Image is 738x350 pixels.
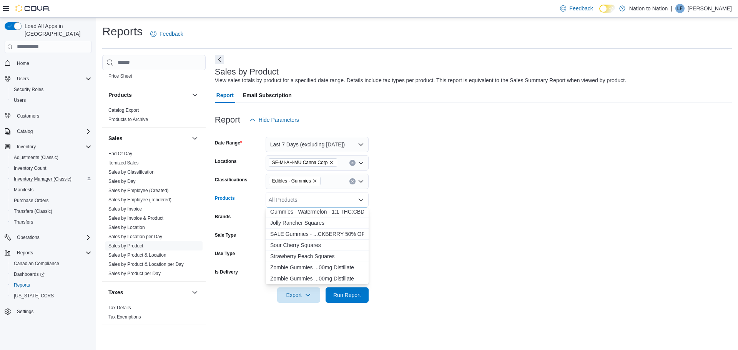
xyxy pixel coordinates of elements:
[266,273,369,284] button: Zombie Gummies - Grape - 100mg Distillate
[326,287,369,303] button: Run Report
[11,174,91,184] span: Inventory Manager (Classic)
[270,264,364,271] div: Z o m b i e G u m m i e s . . . 0 0 m g D i s t i l l a t e
[108,151,132,157] span: End Of Day
[266,206,369,217] button: Gummies - Watermelon - 1:1 THC:CBD
[14,248,36,257] button: Reports
[358,178,364,184] button: Open list of options
[108,206,142,212] a: Sales by Invoice
[14,233,43,242] button: Operations
[215,250,235,257] label: Use Type
[11,291,57,300] a: [US_STATE] CCRS
[14,197,49,204] span: Purchase Orders
[266,262,369,273] button: Zombie Gummies - Cherry Cola - 100mg Distillate
[11,280,91,290] span: Reports
[108,178,136,184] span: Sales by Day
[215,55,224,64] button: Next
[190,134,199,143] button: Sales
[14,127,36,136] button: Catalog
[358,160,364,166] button: Open list of options
[675,4,685,13] div: Lisa Fisher
[8,195,95,206] button: Purchase Orders
[629,4,668,13] p: Nation to Nation
[108,134,123,142] h3: Sales
[8,174,95,184] button: Inventory Manager (Classic)
[14,154,58,161] span: Adjustments (Classic)
[8,184,95,195] button: Manifests
[5,55,91,337] nav: Complex example
[14,74,32,83] button: Users
[108,314,141,320] span: Tax Exemptions
[108,261,184,267] span: Sales by Product & Location per Day
[11,153,61,162] a: Adjustments (Classic)
[11,291,91,300] span: Washington CCRS
[2,58,95,69] button: Home
[266,229,369,240] button: SALE Gummies - 25mg CBD -BLACKBERRY 50% OFF
[11,217,91,227] span: Transfers
[14,165,47,171] span: Inventory Count
[14,74,91,83] span: Users
[14,208,52,214] span: Transfers (Classic)
[11,185,91,194] span: Manifests
[8,217,95,227] button: Transfers
[11,85,47,94] a: Security Roles
[108,197,171,202] a: Sales by Employee (Tendered)
[8,152,95,163] button: Adjustments (Classic)
[108,262,184,267] a: Sales by Product & Location per Day
[108,108,139,113] a: Catalog Export
[11,259,62,268] a: Canadian Compliance
[108,234,162,239] a: Sales by Location per Day
[215,232,236,238] label: Sale Type
[15,5,50,12] img: Cova
[14,271,45,277] span: Dashboards
[108,289,123,296] h3: Taxes
[14,176,71,182] span: Inventory Manager (Classic)
[108,134,189,142] button: Sales
[14,142,39,151] button: Inventory
[329,160,334,165] button: Remove SE-MI-AH-MU Canna Corp from selection in this group
[8,163,95,174] button: Inventory Count
[282,287,316,303] span: Export
[108,151,132,156] a: End Of Day
[108,107,139,113] span: Catalog Export
[8,206,95,217] button: Transfers (Classic)
[108,91,132,99] h3: Products
[11,196,52,205] a: Purchase Orders
[22,22,91,38] span: Load All Apps in [GEOGRAPHIC_DATA]
[108,252,166,258] span: Sales by Product & Location
[270,230,364,238] div: S A L E G u m m i e s - . . . C K B E R R Y 5 0 % O F F
[14,248,91,257] span: Reports
[358,197,364,203] button: Close list of options
[108,160,139,166] a: Itemized Sales
[11,96,91,105] span: Users
[11,280,33,290] a: Reports
[269,158,337,167] span: SE-MI-AH-MU Canna Corp
[215,195,235,201] label: Products
[11,207,91,216] span: Transfers (Classic)
[349,160,356,166] button: Clear input
[14,260,59,267] span: Canadian Compliance
[108,116,148,123] span: Products to Archive
[108,179,136,184] a: Sales by Day
[2,141,95,152] button: Inventory
[215,158,237,164] label: Locations
[11,164,50,173] a: Inventory Count
[266,217,369,229] button: Jolly Rancher Squares
[14,219,33,225] span: Transfers
[17,113,39,119] span: Customers
[8,280,95,290] button: Reports
[17,60,29,66] span: Home
[14,59,32,68] a: Home
[160,30,183,38] span: Feedback
[270,219,364,227] div: J o l l y R a n c h e r S q u a r e s
[8,269,95,280] a: Dashboards
[108,271,161,276] a: Sales by Product per Day
[677,4,683,13] span: LF
[14,142,91,151] span: Inventory
[17,128,33,134] span: Catalog
[272,177,311,185] span: Edibles - Gummies
[349,178,356,184] button: Clear input
[14,233,91,242] span: Operations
